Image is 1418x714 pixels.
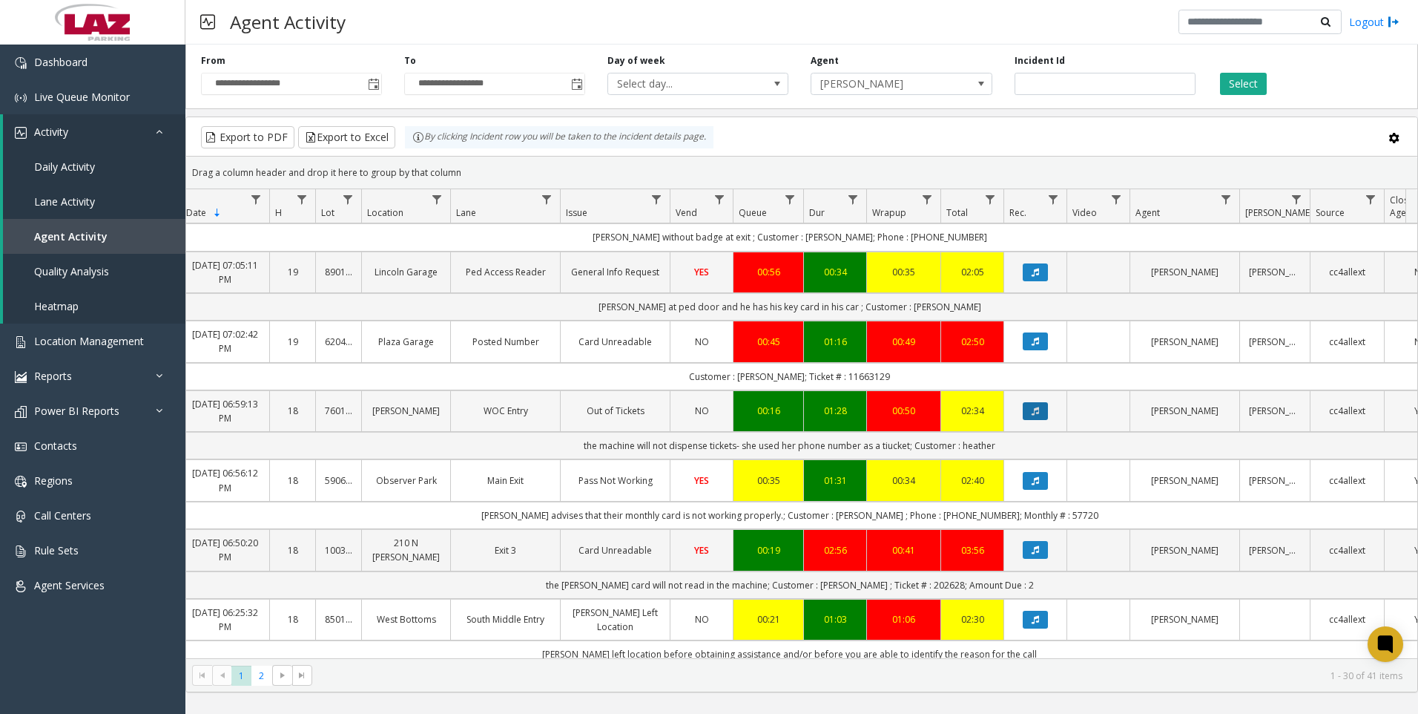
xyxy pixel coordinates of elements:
span: Go to the last page [296,669,308,681]
a: [PERSON_NAME] [1139,404,1230,418]
span: Lane Activity [34,194,95,209]
span: NO [695,613,709,626]
a: Dur Filter Menu [843,189,863,209]
a: [PERSON_NAME] [1249,335,1301,349]
a: 19 [279,335,306,349]
a: 00:34 [813,265,857,279]
a: Total Filter Menu [980,189,1000,209]
a: 00:35 [876,265,931,279]
a: [PERSON_NAME] [1139,335,1230,349]
a: Logout [1349,14,1399,30]
a: [DATE] 06:25:32 PM [190,606,260,634]
a: Posted Number [460,335,551,349]
div: By clicking Incident row you will be taken to the incident details page. [405,126,713,148]
img: logout [1388,14,1399,30]
a: Agent Filter Menu [1216,189,1236,209]
a: Date Filter Menu [246,189,266,209]
a: 00:45 [742,335,794,349]
a: [PERSON_NAME] [1139,265,1230,279]
a: [PERSON_NAME] [1139,474,1230,488]
a: 620427 [325,335,352,349]
span: Lane [456,206,476,219]
span: Total [946,206,968,219]
a: 01:31 [813,474,857,488]
a: South Middle Entry [460,612,551,626]
span: Daily Activity [34,160,95,174]
a: Vend Filter Menu [710,189,730,209]
img: 'icon' [15,441,27,453]
a: 03:56 [950,543,995,557]
a: [DATE] 06:56:12 PM [190,466,260,494]
a: 01:06 [876,612,931,626]
a: 02:30 [950,612,995,626]
a: 19 [279,265,306,279]
span: Dur [809,206,825,219]
a: [DATE] 06:50:20 PM [190,536,260,564]
a: [PERSON_NAME] [1249,265,1301,279]
a: Out of Tickets [570,404,661,418]
a: 210 N [PERSON_NAME] [371,536,441,564]
span: Rule Sets [34,543,79,557]
a: 01:16 [813,335,857,349]
a: [DATE] 07:05:11 PM [190,258,260,286]
a: Plaza Garage [371,335,441,349]
span: NO [695,335,709,348]
span: Toggle popup [365,73,381,94]
a: [PERSON_NAME] [1249,474,1301,488]
img: 'icon' [15,580,27,592]
a: YES [679,265,724,279]
a: cc4allext [1319,404,1375,418]
div: 00:21 [742,612,794,626]
span: Quality Analysis [34,264,109,278]
a: General Info Request [570,265,661,279]
a: YES [679,474,724,488]
a: 18 [279,543,306,557]
a: 01:03 [813,612,857,626]
a: 02:50 [950,335,995,349]
a: 02:05 [950,265,995,279]
a: [DATE] 07:02:42 PM [190,327,260,356]
a: 01:28 [813,404,857,418]
span: H [275,206,282,219]
a: Queue Filter Menu [780,189,800,209]
a: 00:49 [876,335,931,349]
span: Issue [566,206,587,219]
span: Location Management [34,334,144,348]
a: 00:56 [742,265,794,279]
a: Source Filter Menu [1361,189,1381,209]
a: 00:19 [742,543,794,557]
a: Ped Access Reader [460,265,551,279]
a: 00:34 [876,474,931,488]
img: 'icon' [15,546,27,557]
a: [DATE] 06:59:13 PM [190,397,260,425]
a: 590652 [325,474,352,488]
span: Power BI Reports [34,404,119,418]
span: Lot [321,206,334,219]
span: Rec. [1009,206,1026,219]
span: Location [367,206,403,219]
div: Data table [186,189,1417,658]
img: 'icon' [15,476,27,488]
img: 'icon' [15,406,27,418]
a: 00:41 [876,543,931,557]
a: 02:40 [950,474,995,488]
a: cc4allext [1319,474,1375,488]
a: Lot Filter Menu [338,189,358,209]
a: 00:50 [876,404,931,418]
img: 'icon' [15,92,27,104]
a: 890197 [325,265,352,279]
a: cc4allext [1319,265,1375,279]
a: 18 [279,474,306,488]
span: NO [695,405,709,417]
span: YES [694,544,709,557]
a: cc4allext [1319,543,1375,557]
span: Regions [34,474,73,488]
span: Agent Activity [34,229,108,243]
